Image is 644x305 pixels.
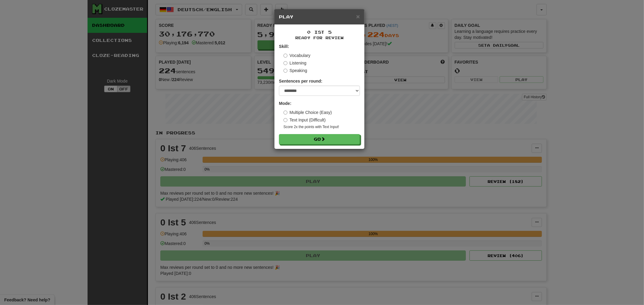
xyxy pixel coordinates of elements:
label: Text Input (Difficult) [284,117,326,123]
strong: Skill: [279,44,289,49]
label: Multiple Choice (Easy) [284,109,332,115]
button: Close [356,13,360,20]
label: Speaking [284,68,307,74]
input: Text Input (Difficult) [284,118,287,122]
h5: Play [279,14,360,20]
span: 0 Ist 5 [307,30,332,35]
label: Listening [284,60,306,66]
span: × [356,13,360,20]
input: Speaking [284,69,287,73]
small: Score 2x the points with Text Input ! [284,124,360,130]
label: Vocabulary [284,52,310,58]
input: Multiple Choice (Easy) [284,111,287,115]
small: Ready for Review [279,35,360,40]
input: Listening [284,61,287,65]
strong: Mode: [279,101,291,106]
input: Vocabulary [284,54,287,58]
label: Sentences per round: [279,78,322,84]
button: Go [279,134,360,144]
